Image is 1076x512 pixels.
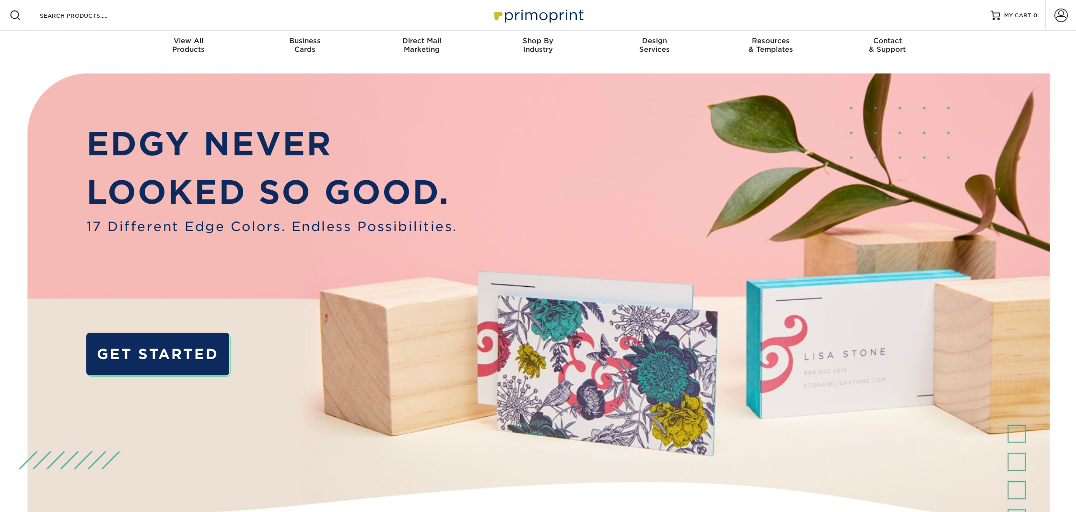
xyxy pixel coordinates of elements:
[713,36,829,54] div: & Templates
[480,36,596,45] span: Shop By
[713,31,829,61] a: Resources& Templates
[247,36,363,45] span: Business
[130,31,247,61] a: View AllProducts
[86,120,457,168] p: EDGY NEVER
[363,36,480,45] span: Direct Mail
[713,36,829,45] span: Resources
[363,36,480,54] div: Marketing
[480,31,596,61] a: Shop ByIndustry
[480,36,596,54] div: Industry
[490,5,586,25] img: Primoprint
[596,36,713,45] span: Design
[247,36,363,54] div: Cards
[1004,12,1031,20] span: MY CART
[829,36,946,54] div: & Support
[39,10,132,21] input: SEARCH PRODUCTS.....
[829,31,946,61] a: Contact& Support
[363,31,480,61] a: Direct MailMarketing
[247,31,363,61] a: BusinessCards
[86,168,457,217] p: LOOKED SO GOOD.
[1033,12,1038,19] span: 0
[130,36,247,45] span: View All
[86,333,230,375] a: GET STARTED
[130,36,247,54] div: Products
[829,36,946,45] span: Contact
[86,217,457,236] span: 17 Different Edge Colors. Endless Possibilities.
[596,36,713,54] div: Services
[596,31,713,61] a: DesignServices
